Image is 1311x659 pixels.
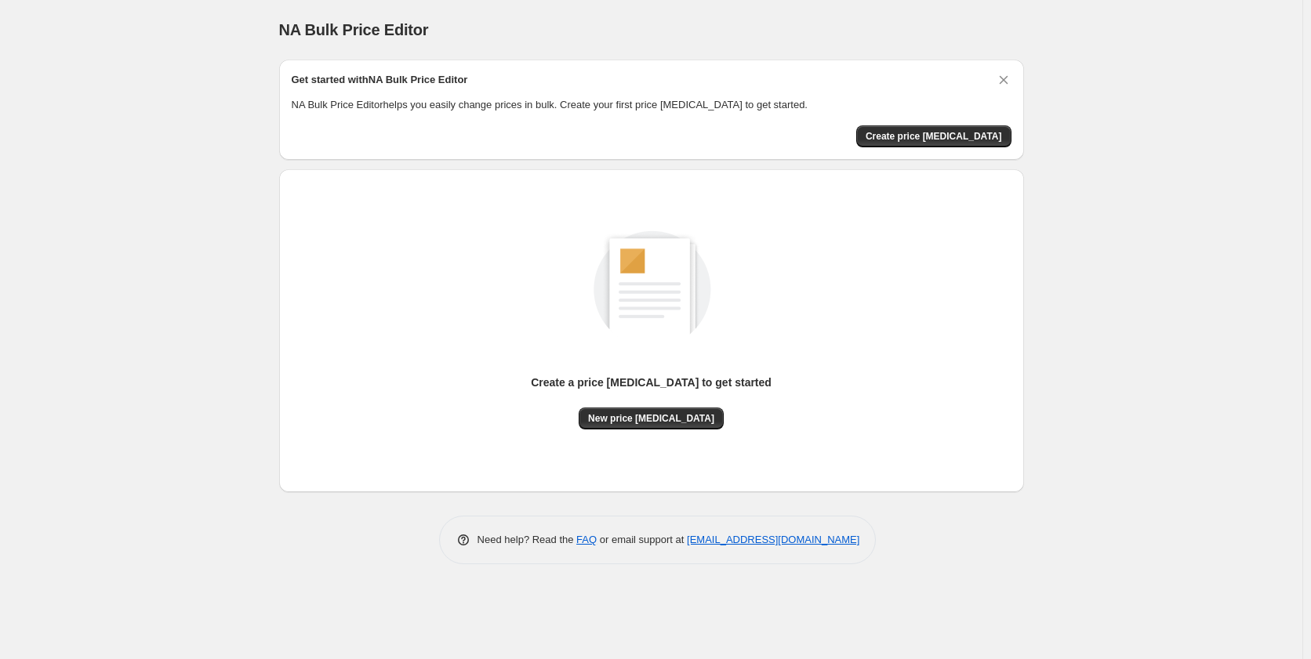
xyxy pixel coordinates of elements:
a: FAQ [576,534,597,545]
p: Create a price [MEDICAL_DATA] to get started [531,375,772,390]
button: New price [MEDICAL_DATA] [579,407,724,429]
span: Create price [MEDICAL_DATA] [866,130,1002,143]
span: New price [MEDICAL_DATA] [588,412,714,425]
button: Create price change job [856,125,1011,147]
p: NA Bulk Price Editor helps you easily change prices in bulk. Create your first price [MEDICAL_DAT... [292,97,1011,113]
span: Need help? Read the [478,534,577,545]
h2: Get started with NA Bulk Price Editor [292,72,468,88]
span: NA Bulk Price Editor [279,21,429,38]
button: Dismiss card [996,72,1011,88]
span: or email support at [597,534,687,545]
a: [EMAIL_ADDRESS][DOMAIN_NAME] [687,534,859,545]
